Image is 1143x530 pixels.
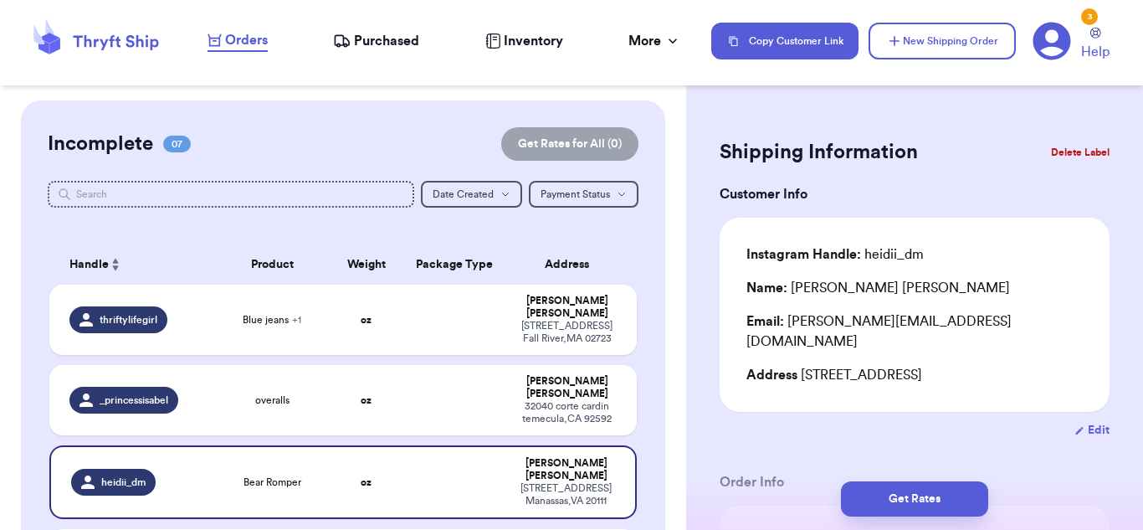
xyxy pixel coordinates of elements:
[1081,8,1098,25] div: 3
[433,189,494,199] span: Date Created
[225,30,268,50] span: Orders
[507,244,637,285] th: Address
[746,244,924,265] div: heidii_dm
[292,315,301,325] span: + 1
[746,365,1083,385] div: [STREET_ADDRESS]
[720,139,918,166] h2: Shipping Information
[746,315,784,328] span: Email:
[354,31,419,51] span: Purchased
[628,31,681,51] div: More
[1074,422,1110,439] button: Edit
[1033,22,1071,60] a: 3
[529,181,638,208] button: Payment Status
[517,400,617,425] div: 32040 corte cardin temecula , CA 92592
[517,457,615,482] div: [PERSON_NAME] [PERSON_NAME]
[213,244,331,285] th: Product
[48,181,414,208] input: Search
[869,23,1016,59] button: New Shipping Order
[746,281,787,295] span: Name:
[48,131,153,157] h2: Incomplete
[243,476,301,489] span: Bear Romper
[361,477,372,487] strong: oz
[541,189,610,199] span: Payment Status
[331,244,402,285] th: Weight
[517,320,617,345] div: [STREET_ADDRESS] Fall River , MA 02723
[746,368,797,382] span: Address
[421,181,522,208] button: Date Created
[255,394,290,407] span: overalls
[517,482,615,507] div: [STREET_ADDRESS] Manassas , VA 20111
[100,394,168,407] span: _princessisabel
[504,31,563,51] span: Inventory
[100,313,157,327] span: thriftylifegirl
[711,23,859,59] button: Copy Customer Link
[517,375,617,400] div: [PERSON_NAME] [PERSON_NAME]
[243,313,301,327] span: Blue jeans
[841,481,988,517] button: Get Rates
[361,315,372,325] strong: oz
[746,278,1010,298] div: [PERSON_NAME] [PERSON_NAME]
[485,31,563,51] a: Inventory
[333,31,419,51] a: Purchased
[69,256,109,274] span: Handle
[501,127,638,161] button: Get Rates for All (0)
[361,395,372,405] strong: oz
[101,476,146,489] span: heidii_dm
[746,311,1083,352] div: [PERSON_NAME][EMAIL_ADDRESS][DOMAIN_NAME]
[109,255,122,275] button: Sort ascending
[1044,134,1116,171] button: Delete Label
[208,30,268,52] a: Orders
[163,136,191,152] span: 07
[1081,42,1110,62] span: Help
[1081,28,1110,62] a: Help
[402,244,507,285] th: Package Type
[517,295,617,320] div: [PERSON_NAME] [PERSON_NAME]
[720,184,1110,204] h3: Customer Info
[746,248,861,261] span: Instagram Handle:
